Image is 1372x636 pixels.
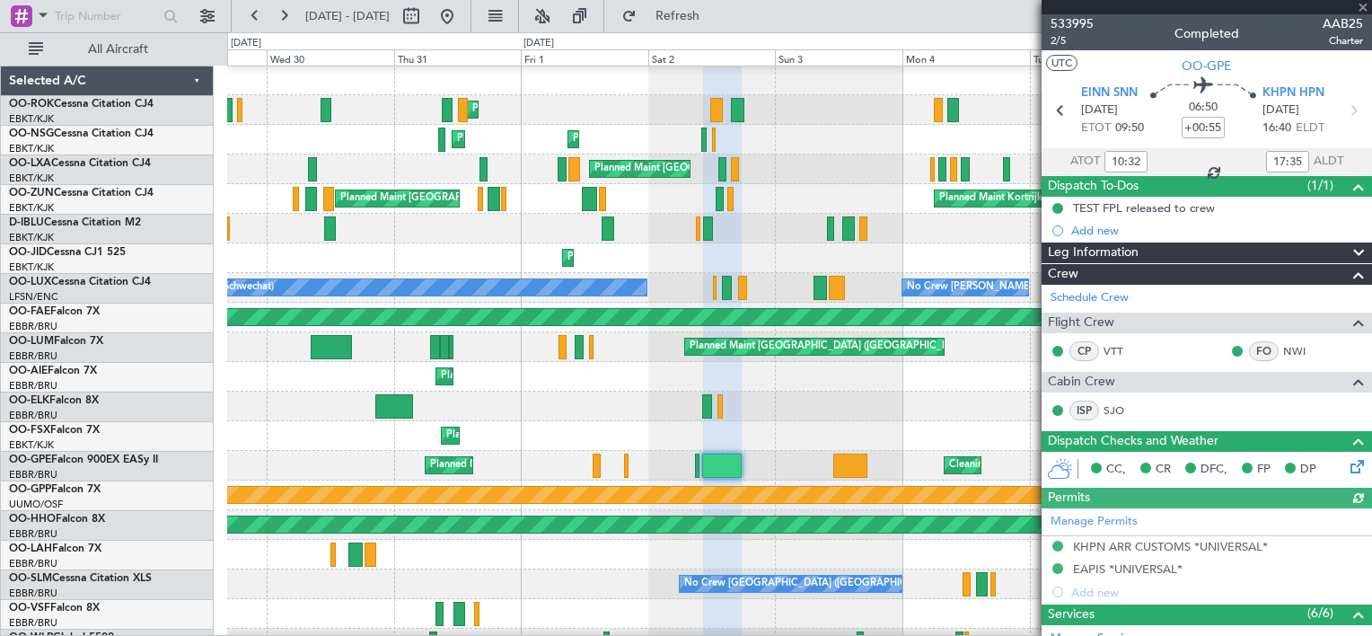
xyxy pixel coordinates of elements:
span: OO-LUX [9,277,51,287]
span: Crew [1048,264,1078,285]
a: OO-ELKFalcon 8X [9,395,99,406]
a: OO-LXACessna Citation CJ4 [9,158,151,169]
a: OO-LAHFalcon 7X [9,543,101,554]
span: OO-FAE [9,306,50,317]
a: OO-FSXFalcon 7X [9,425,100,436]
span: (6/6) [1307,604,1333,623]
span: 16:40 [1262,119,1291,137]
span: OO-GPE [1182,57,1232,75]
div: Planned Maint [GEOGRAPHIC_DATA] ([GEOGRAPHIC_DATA] National) [441,363,766,390]
a: EBBR/BRU [9,616,57,630]
span: CC, [1106,461,1126,479]
a: EBBR/BRU [9,557,57,570]
a: EBBR/BRU [9,468,57,481]
span: Cabin Crew [1048,372,1115,393]
span: OO-SLM [9,573,52,584]
a: LFSN/ENC [9,290,58,304]
span: [DATE] - [DATE] [305,8,390,24]
a: EBKT/KJK [9,142,54,155]
a: Schedule Crew [1051,289,1129,307]
span: OO-ROK [9,99,54,110]
a: EBBR/BRU [9,379,57,393]
div: Planned Maint Kortrijk-[GEOGRAPHIC_DATA] [573,126,782,153]
span: Leg Information [1048,243,1139,263]
span: Services [1048,605,1095,625]
a: EBBR/BRU [9,409,57,422]
div: Planned Maint [GEOGRAPHIC_DATA] ([GEOGRAPHIC_DATA] National) [594,155,919,182]
div: Planned Maint Kortrijk-[GEOGRAPHIC_DATA] [567,244,777,271]
a: OO-SLMCessna Citation XLS [9,573,152,584]
span: OO-NSG [9,128,54,139]
a: VTT [1104,343,1144,359]
div: Wed 30 [267,49,394,66]
a: NWI [1283,343,1324,359]
div: Thu 31 [394,49,522,66]
span: Refresh [640,10,716,22]
div: Add new [1071,223,1363,238]
div: Planned Maint [GEOGRAPHIC_DATA] ([GEOGRAPHIC_DATA] National) [340,185,665,212]
a: OO-LUXCessna Citation CJ4 [9,277,151,287]
a: EBBR/BRU [9,320,57,333]
span: ATOT [1070,153,1100,171]
div: Planned Maint Kortrijk-[GEOGRAPHIC_DATA] [457,126,666,153]
span: Dispatch To-Dos [1048,176,1139,197]
span: Dispatch Checks and Weather [1048,431,1218,452]
span: 2/5 [1051,33,1094,49]
div: Tue 5 [1030,49,1157,66]
div: Planned Maint [GEOGRAPHIC_DATA] ([GEOGRAPHIC_DATA] National) [430,452,755,479]
span: OO-ZUN [9,188,54,199]
div: Fri 1 [521,49,648,66]
span: OO-LAH [9,543,52,554]
a: OO-HHOFalcon 8X [9,514,105,525]
span: ELDT [1296,119,1324,137]
div: Planned Maint Kortrijk-[GEOGRAPHIC_DATA] [472,96,682,123]
button: All Aircraft [20,35,195,64]
span: Charter [1323,33,1363,49]
span: EINN SNN [1081,84,1138,102]
div: FO [1249,341,1279,361]
span: (1/1) [1307,176,1333,195]
span: OO-HHO [9,514,56,525]
button: Refresh [613,2,721,31]
a: OO-GPPFalcon 7X [9,484,101,495]
a: EBKT/KJK [9,231,54,244]
a: EBKT/KJK [9,112,54,126]
div: No Crew [GEOGRAPHIC_DATA] ([GEOGRAPHIC_DATA] National) [684,570,985,597]
a: OO-AIEFalcon 7X [9,366,97,376]
span: OO-FSX [9,425,50,436]
button: UTC [1046,55,1077,71]
a: OO-ROKCessna Citation CJ4 [9,99,154,110]
a: OO-FAEFalcon 7X [9,306,100,317]
span: FP [1257,461,1271,479]
span: OO-AIE [9,366,48,376]
div: Sun 3 [775,49,902,66]
div: ISP [1069,401,1099,420]
span: OO-GPP [9,484,51,495]
span: OO-VSF [9,603,50,614]
a: SJO [1104,402,1144,419]
a: D-IBLUCessna Citation M2 [9,217,141,228]
span: 09:50 [1115,119,1144,137]
span: KHPN HPN [1262,84,1324,102]
div: Mon 4 [902,49,1030,66]
div: Planned Maint Kortrijk-[GEOGRAPHIC_DATA] [939,185,1148,212]
span: Flight Crew [1048,313,1114,333]
a: OO-VSFFalcon 8X [9,603,100,614]
span: AAB25 [1323,14,1363,33]
a: OO-ZUNCessna Citation CJ4 [9,188,154,199]
a: EBKT/KJK [9,201,54,215]
div: Planned Maint Kortrijk-[GEOGRAPHIC_DATA] [446,422,655,449]
a: EBBR/BRU [9,587,57,600]
a: EBBR/BRU [9,349,57,363]
div: CP [1069,341,1099,361]
a: EBKT/KJK [9,438,54,452]
input: Trip Number [55,3,158,30]
span: CR [1156,461,1171,479]
span: OO-JID [9,247,47,258]
div: [DATE] [231,36,261,51]
a: EBBR/BRU [9,527,57,541]
span: OO-GPE [9,455,51,465]
a: OO-NSGCessna Citation CJ4 [9,128,154,139]
a: EBKT/KJK [9,172,54,185]
span: OO-ELK [9,395,49,406]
